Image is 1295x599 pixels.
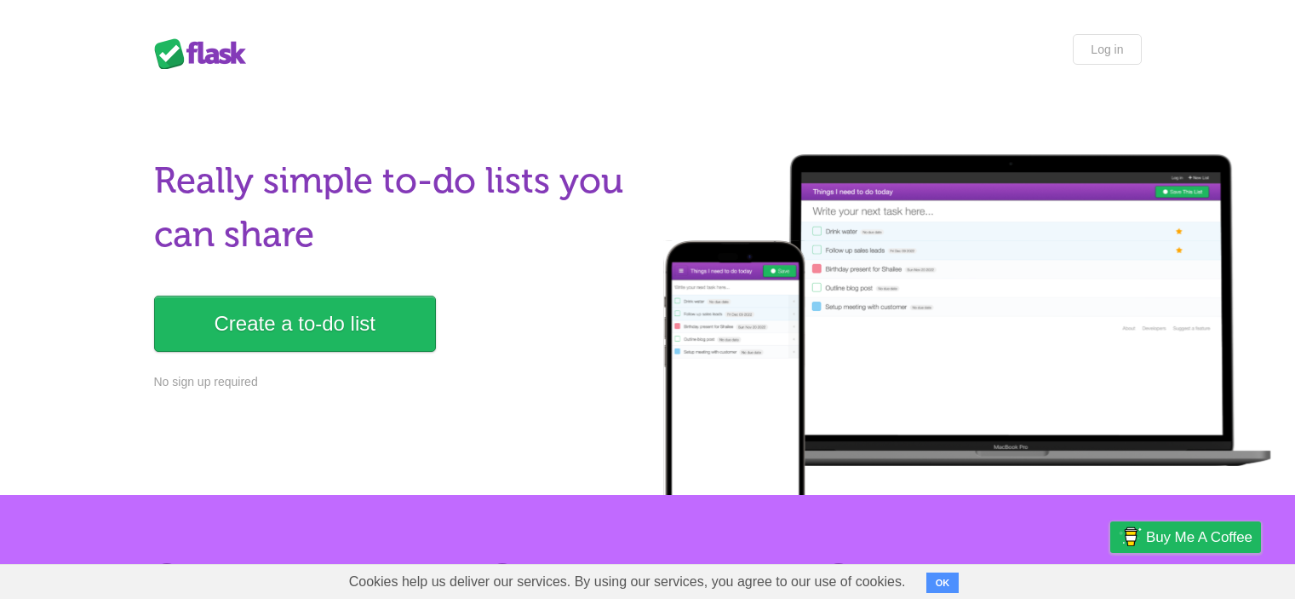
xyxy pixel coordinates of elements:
[1110,521,1261,553] a: Buy me a coffee
[826,563,1141,586] h2: Access from any device.
[154,373,638,391] p: No sign up required
[926,573,960,593] button: OK
[154,296,436,352] a: Create a to-do list
[154,154,638,262] h1: Really simple to-do lists you can share
[154,563,469,586] h2: No sign up. Nothing to install.
[332,565,923,599] span: Cookies help us deliver our services. By using our services, you agree to our use of cookies.
[1119,522,1142,551] img: Buy me a coffee
[1146,522,1252,552] span: Buy me a coffee
[154,38,256,69] div: Flask Lists
[1073,34,1141,65] a: Log in
[490,563,805,586] h2: Share lists with ease.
